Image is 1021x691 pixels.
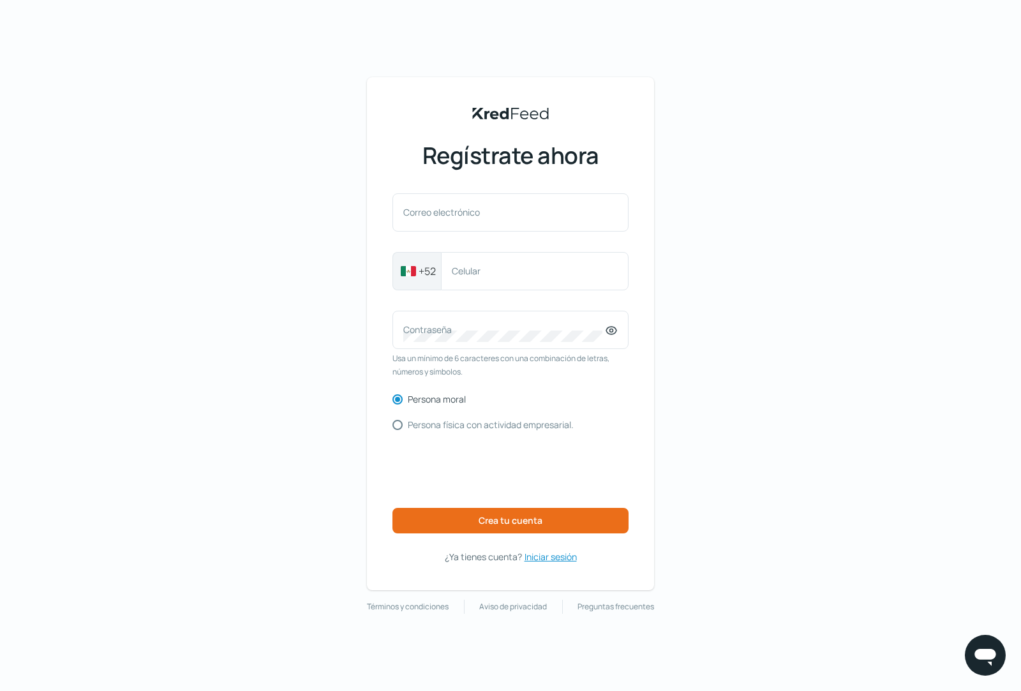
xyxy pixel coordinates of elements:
a: Preguntas frecuentes [578,600,654,614]
font: Contraseña [403,323,452,336]
a: Aviso de privacidad [479,600,547,614]
font: Celular [452,265,481,277]
font: Iniciar sesión [525,551,577,563]
font: Preguntas frecuentes [578,601,654,612]
font: Correo electrónico [403,206,480,218]
font: Regístrate ahora [422,140,599,171]
a: Términos y condiciones [367,600,449,614]
font: Persona física con actividad empresarial. [408,419,574,431]
iframe: reCAPTCHA [414,445,607,495]
font: +52 [419,264,436,278]
button: Crea tu cuenta [392,508,629,533]
font: ¿Ya tienes cuenta? [445,551,522,563]
font: Usa un mínimo de 6 caracteres con una combinación de letras, números y símbolos. [392,353,609,378]
font: Términos y condiciones [367,601,449,612]
font: Crea tu cuenta [479,514,542,526]
font: Persona moral [408,393,466,405]
a: Iniciar sesión [525,549,577,565]
font: Aviso de privacidad [479,601,547,612]
img: icono de chat [973,643,998,668]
